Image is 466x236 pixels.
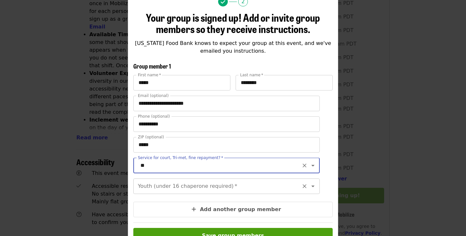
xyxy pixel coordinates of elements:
button: Clear [300,161,309,170]
input: Phone (optional) [133,116,320,132]
label: Last name [240,73,263,77]
label: First name [138,73,161,77]
label: Service for court, Tri-met, fine repayment? [138,156,223,160]
label: Phone (optional) [138,114,170,118]
i: plus icon [192,206,196,212]
span: Group member 1 [133,62,171,70]
span: Add another group member [200,206,281,212]
input: First name [133,75,230,91]
input: ZIP (optional) [133,137,320,153]
button: Open [308,161,317,170]
label: ZIP (optional) [138,135,164,139]
button: Open [308,182,317,191]
input: Last name [236,75,333,91]
span: Your group is signed up! Add or invite group members so they receive instructions. [146,10,320,36]
button: Add another group member [133,202,333,217]
span: [US_STATE] Food Bank knows to expect your group at this event, and we've emailed you instructions. [135,40,331,54]
button: Clear [300,182,309,191]
input: Email (optional) [133,96,320,111]
label: Email (optional) [138,94,169,98]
